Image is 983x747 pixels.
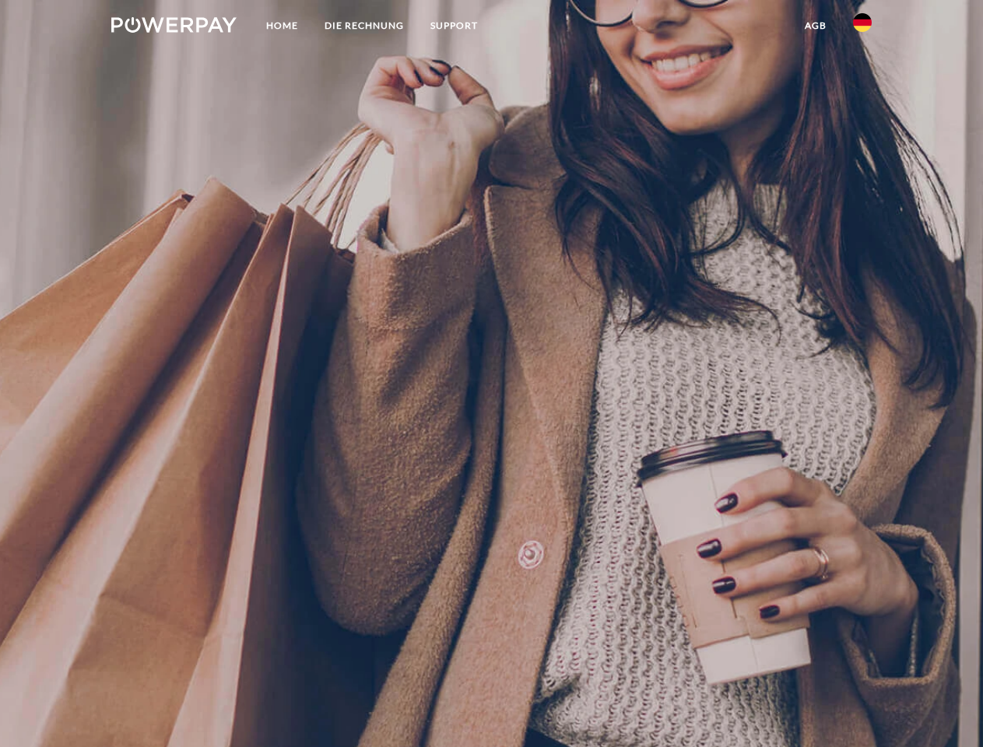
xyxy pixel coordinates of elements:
[792,12,840,40] a: agb
[311,12,417,40] a: DIE RECHNUNG
[417,12,491,40] a: SUPPORT
[253,12,311,40] a: Home
[853,13,872,32] img: de
[111,17,237,33] img: logo-powerpay-white.svg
